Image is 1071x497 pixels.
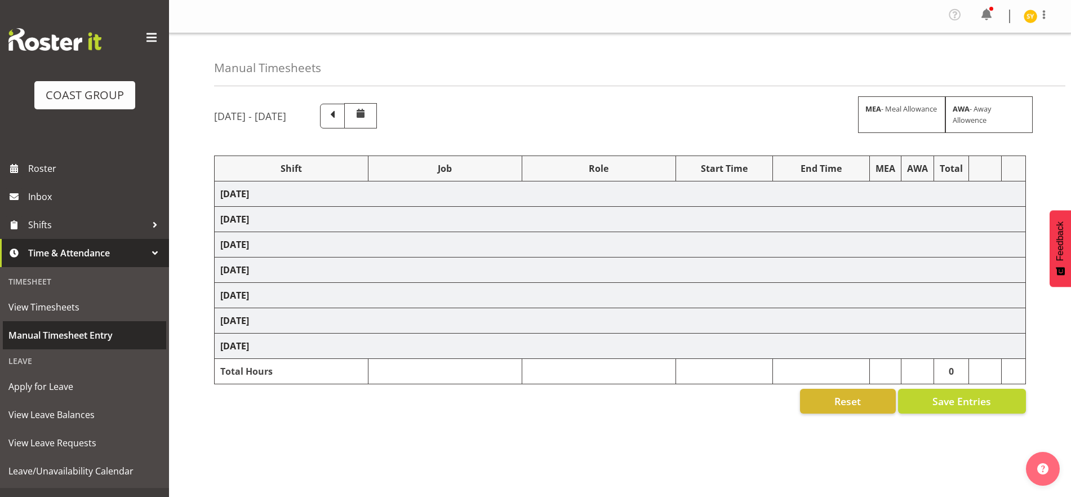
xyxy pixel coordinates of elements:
a: View Timesheets [3,293,166,321]
span: Roster [28,160,163,177]
td: [DATE] [215,258,1026,283]
td: [DATE] [215,232,1026,258]
span: Shifts [28,216,146,233]
div: AWA [907,162,928,175]
img: Rosterit website logo [8,28,101,51]
span: Leave/Unavailability Calendar [8,463,161,480]
div: Shift [220,162,362,175]
span: Manual Timesheet Entry [8,327,161,344]
a: View Leave Requests [3,429,166,457]
span: View Leave Requests [8,434,161,451]
div: Timesheet [3,270,166,293]
span: Inbox [28,188,163,205]
button: Feedback - Show survey [1050,210,1071,287]
img: seon-young-belding8911.jpg [1024,10,1037,23]
button: Save Entries [898,389,1026,414]
td: 0 [934,359,969,384]
strong: MEA [865,104,881,114]
a: View Leave Balances [3,401,166,429]
span: Feedback [1055,221,1065,261]
div: Job [374,162,516,175]
a: Manual Timesheet Entry [3,321,166,349]
td: [DATE] [215,334,1026,359]
div: - Meal Allowance [858,96,945,132]
div: Leave [3,349,166,372]
span: View Timesheets [8,299,161,316]
a: Apply for Leave [3,372,166,401]
h5: [DATE] - [DATE] [214,110,286,122]
td: [DATE] [215,308,1026,334]
div: MEA [876,162,895,175]
img: help-xxl-2.png [1037,463,1048,474]
div: Start Time [682,162,767,175]
td: [DATE] [215,283,1026,308]
h4: Manual Timesheets [214,61,321,74]
span: Apply for Leave [8,378,161,395]
td: [DATE] [215,207,1026,232]
div: Total [940,162,963,175]
div: COAST GROUP [46,87,124,104]
a: Leave/Unavailability Calendar [3,457,166,485]
span: View Leave Balances [8,406,161,423]
div: Role [528,162,670,175]
button: Reset [800,389,896,414]
strong: AWA [953,104,970,114]
span: Reset [834,394,861,409]
span: Save Entries [932,394,991,409]
td: [DATE] [215,181,1026,207]
span: Time & Attendance [28,245,146,261]
div: End Time [779,162,864,175]
td: Total Hours [215,359,368,384]
div: - Away Allowence [945,96,1033,132]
